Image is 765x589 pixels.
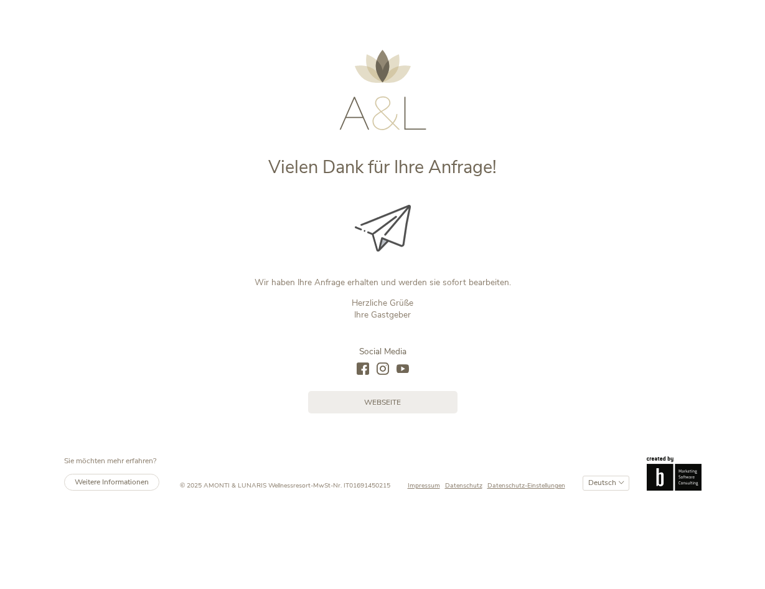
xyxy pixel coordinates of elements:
[445,481,487,491] a: Datenschutz
[377,362,389,376] a: instagram
[75,477,149,487] span: Weitere Informationen
[64,474,159,491] a: Weitere Informationen
[268,155,497,179] span: Vielen Dank für Ihre Anfrage!
[647,456,702,491] img: Brandnamic GmbH | Leading Hospitality Solutions
[357,362,369,376] a: facebook
[175,297,591,321] p: Herzliche Grüße Ihre Gastgeber
[180,481,311,490] span: © 2025 AMONTI & LUNARIS Wellnessresort
[408,481,445,491] a: Impressum
[175,276,591,288] p: Wir haben Ihre Anfrage erhalten und werden sie sofort bearbeiten.
[359,346,406,357] span: Social Media
[408,481,440,490] span: Impressum
[364,397,401,408] span: Webseite
[487,481,565,491] a: Datenschutz-Einstellungen
[308,391,458,413] a: Webseite
[445,481,482,490] span: Datenschutz
[311,481,313,490] span: -
[64,456,156,466] span: Sie möchten mehr erfahren?
[355,205,411,252] img: Vielen Dank für Ihre Anfrage!
[313,481,390,490] span: MwSt-Nr. IT01691450215
[339,50,426,130] img: AMONTI & LUNARIS Wellnessresort
[397,362,409,376] a: youtube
